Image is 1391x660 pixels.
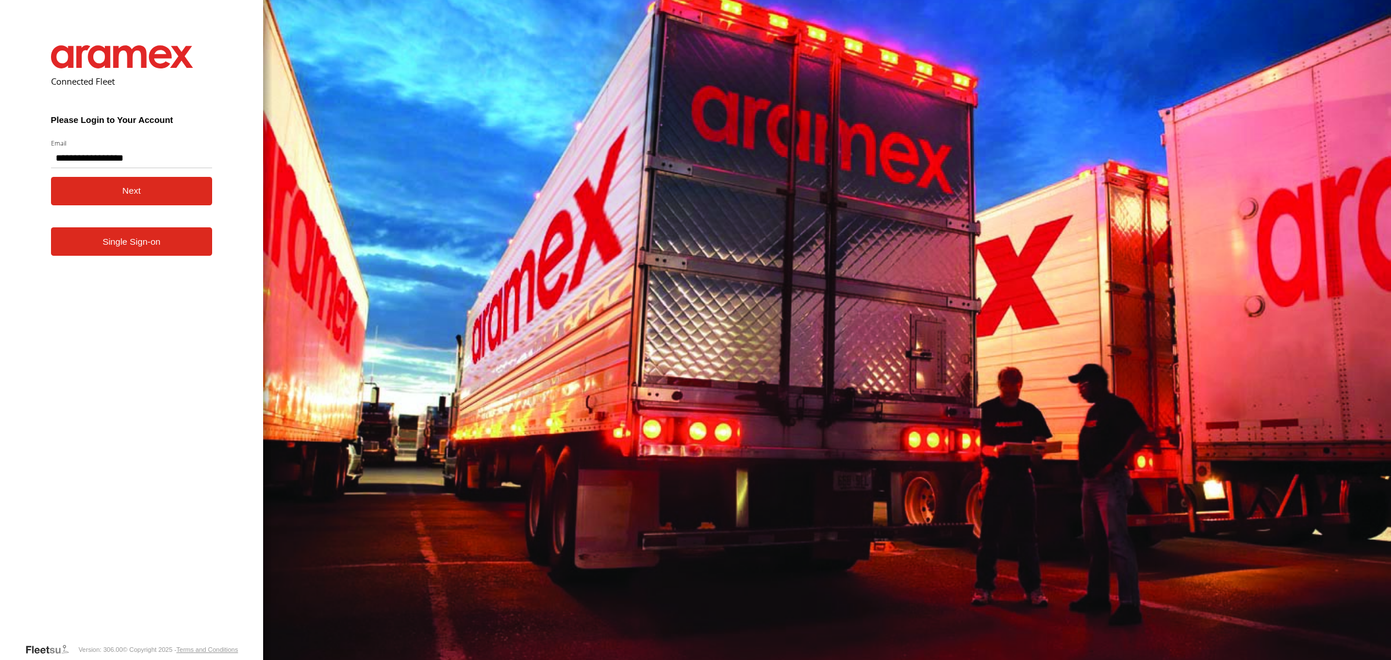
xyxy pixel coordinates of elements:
[25,644,78,655] a: Visit our Website
[51,75,213,87] h2: Connected Fleet
[123,646,238,653] div: © Copyright 2025 -
[176,646,238,653] a: Terms and Conditions
[51,45,194,68] img: Aramex
[78,646,122,653] div: Version: 306.00
[51,227,213,256] a: Single Sign-on
[51,139,213,147] label: Email
[51,177,213,205] button: Next
[51,115,213,125] h3: Please Login to Your Account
